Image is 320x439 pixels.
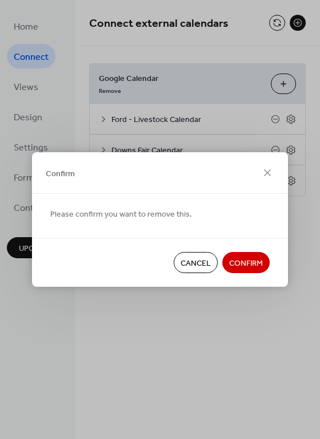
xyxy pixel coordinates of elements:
[222,252,270,273] button: Confirm
[46,168,75,180] span: Confirm
[174,252,218,273] button: Cancel
[50,209,192,221] span: Please confirm you want to remove this.
[181,258,211,270] span: Cancel
[229,258,263,270] span: Confirm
